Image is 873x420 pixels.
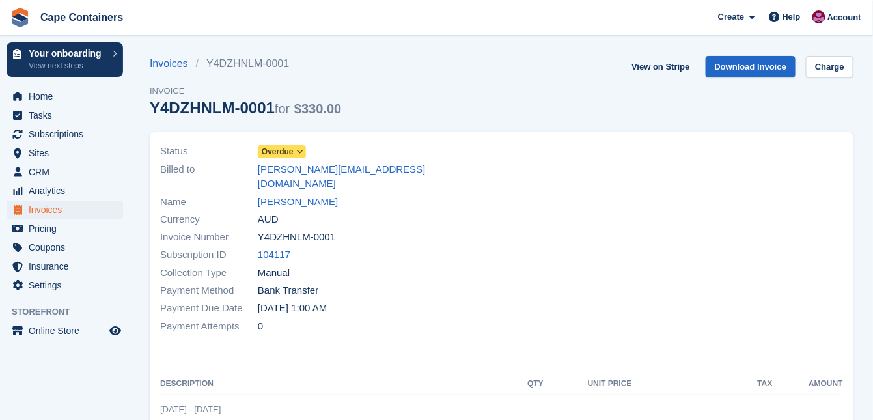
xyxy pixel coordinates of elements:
[29,276,107,294] span: Settings
[7,87,123,105] a: menu
[29,322,107,340] span: Online Store
[160,404,221,414] span: [DATE] - [DATE]
[29,60,106,72] p: View next steps
[626,56,695,77] a: View on Stripe
[29,238,107,257] span: Coupons
[150,56,196,72] a: Invoices
[12,305,130,318] span: Storefront
[150,85,341,98] span: Invoice
[7,163,123,181] a: menu
[150,56,341,72] nav: breadcrumbs
[7,219,123,238] a: menu
[7,238,123,257] a: menu
[258,162,494,191] a: [PERSON_NAME][EMAIL_ADDRESS][DOMAIN_NAME]
[10,8,30,27] img: stora-icon-8386f47178a22dfd0bd8f6a31ec36ba5ce8667c1dd55bd0f319d3a0aa187defe.svg
[160,319,258,334] span: Payment Attempts
[7,276,123,294] a: menu
[632,374,773,395] th: Tax
[29,163,107,181] span: CRM
[160,266,258,281] span: Collection Type
[258,301,327,316] time: 2025-10-01 17:00:00 UTC
[160,374,512,395] th: Description
[718,10,744,23] span: Create
[107,323,123,339] a: Preview store
[7,125,123,143] a: menu
[812,10,825,23] img: Matt Dollisson
[258,230,335,245] span: Y4DZHNLM-0001
[29,182,107,200] span: Analytics
[160,195,258,210] span: Name
[29,49,106,58] p: Your onboarding
[7,322,123,340] a: menu
[544,374,632,395] th: Unit Price
[7,144,123,162] a: menu
[29,257,107,275] span: Insurance
[783,10,801,23] span: Help
[29,219,107,238] span: Pricing
[160,247,258,262] span: Subscription ID
[258,266,290,281] span: Manual
[7,106,123,124] a: menu
[35,7,128,28] a: Cape Containers
[29,87,107,105] span: Home
[258,144,306,159] a: Overdue
[29,201,107,219] span: Invoices
[160,162,258,191] span: Billed to
[29,125,107,143] span: Subscriptions
[258,319,263,334] span: 0
[827,11,861,24] span: Account
[29,106,107,124] span: Tasks
[7,42,123,77] a: Your onboarding View next steps
[160,144,258,159] span: Status
[258,247,290,262] a: 104117
[258,195,338,210] a: [PERSON_NAME]
[7,182,123,200] a: menu
[773,374,843,395] th: Amount
[150,99,341,117] div: Y4DZHNLM-0001
[706,56,796,77] a: Download Invoice
[258,283,318,298] span: Bank Transfer
[512,374,544,395] th: QTY
[160,283,258,298] span: Payment Method
[160,301,258,316] span: Payment Due Date
[258,212,279,227] span: AUD
[275,102,290,116] span: for
[7,201,123,219] a: menu
[160,212,258,227] span: Currency
[262,146,294,158] span: Overdue
[806,56,853,77] a: Charge
[294,102,341,116] span: $330.00
[160,230,258,245] span: Invoice Number
[7,257,123,275] a: menu
[29,144,107,162] span: Sites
